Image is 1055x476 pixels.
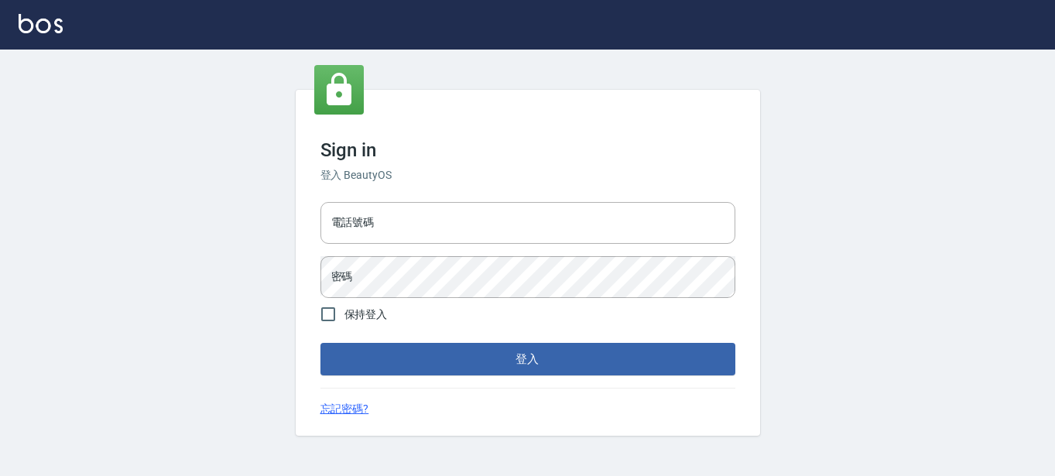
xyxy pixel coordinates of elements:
[320,343,735,375] button: 登入
[320,139,735,161] h3: Sign in
[344,306,388,323] span: 保持登入
[320,167,735,183] h6: 登入 BeautyOS
[19,14,63,33] img: Logo
[320,401,369,417] a: 忘記密碼?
